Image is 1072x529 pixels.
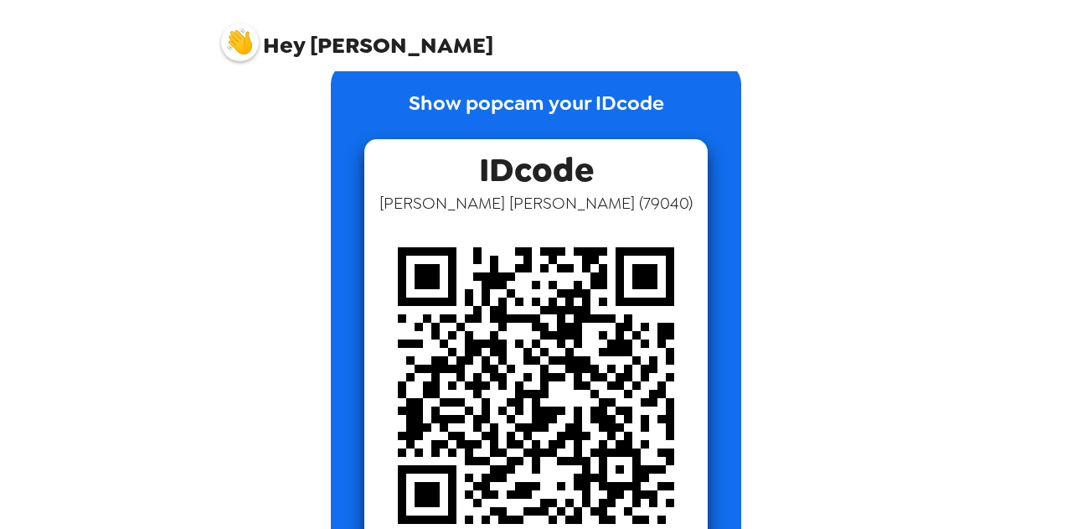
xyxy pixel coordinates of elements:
span: [PERSON_NAME] [PERSON_NAME] ( 79040 ) [379,192,693,214]
img: profile pic [221,23,259,61]
p: Show popcam your IDcode [409,88,664,139]
span: IDcode [479,139,594,192]
span: [PERSON_NAME] [221,15,493,57]
span: Hey [263,30,305,60]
